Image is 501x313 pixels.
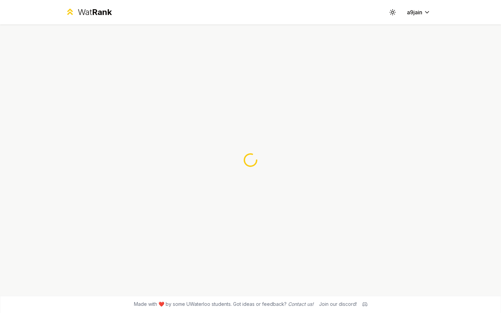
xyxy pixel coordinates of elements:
a: Contact us! [288,301,314,307]
div: Wat [78,7,112,18]
span: Made with ❤️ by some UWaterloo students. Got ideas or feedback? [134,301,314,308]
button: a9jain [401,6,436,18]
div: Join our discord! [319,301,357,308]
span: a9jain [407,8,422,16]
span: Rank [92,7,112,17]
a: WatRank [65,7,112,18]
